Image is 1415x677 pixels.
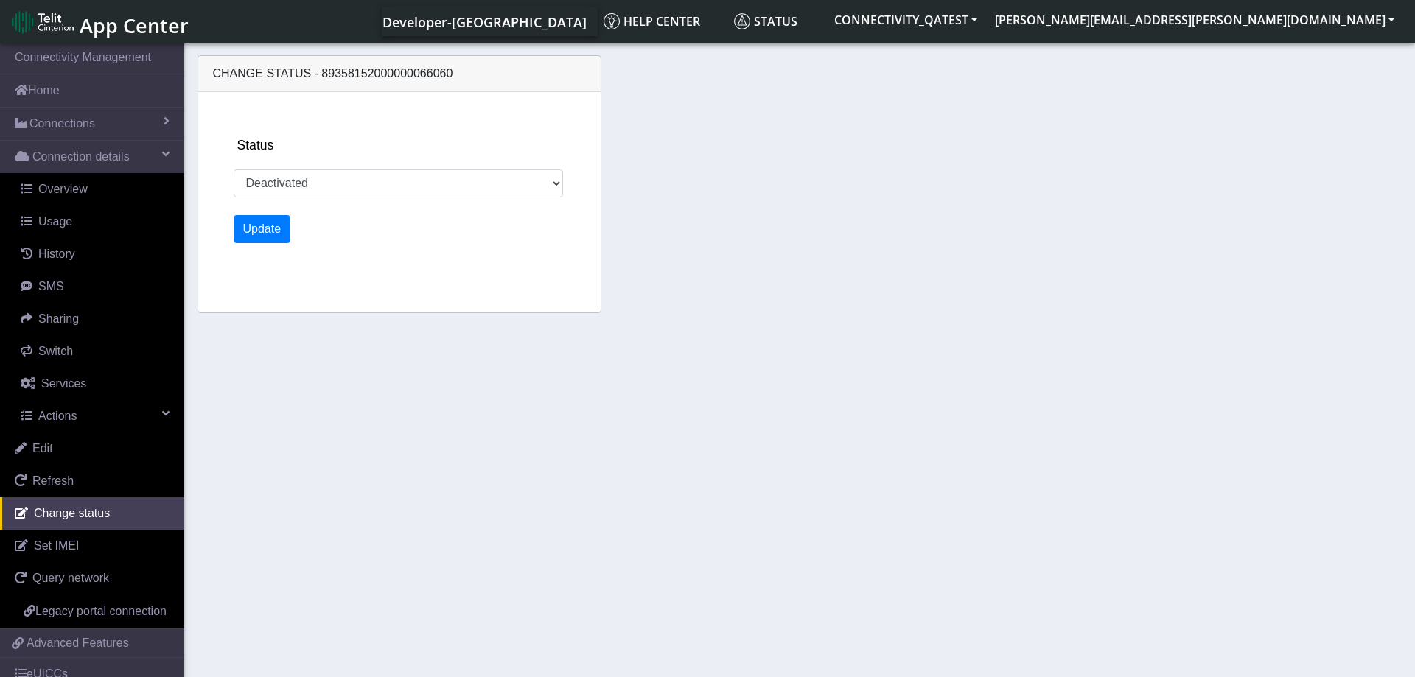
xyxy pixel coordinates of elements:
span: Switch [38,345,73,357]
label: Status [237,136,274,155]
span: Refresh [32,474,74,487]
span: Connections [29,115,95,133]
a: Actions [6,400,184,432]
img: logo-telit-cinterion-gw-new.png [12,10,74,34]
span: SMS [38,280,64,292]
span: Usage [38,215,72,228]
span: Set IMEI [34,539,79,552]
img: knowledge.svg [604,13,620,29]
a: App Center [12,6,186,38]
a: Sharing [6,303,184,335]
span: Legacy portal connection [35,605,167,617]
a: Switch [6,335,184,368]
span: Status [734,13,797,29]
button: CONNECTIVITY_QATEST [825,7,986,33]
a: Overview [6,173,184,206]
span: Query network [32,572,109,584]
span: Actions [38,410,77,422]
span: Change status [34,507,110,519]
button: [PERSON_NAME][EMAIL_ADDRESS][PERSON_NAME][DOMAIN_NAME] [986,7,1403,33]
a: SMS [6,270,184,303]
span: Connection details [32,148,130,166]
span: Services [41,377,86,390]
a: Usage [6,206,184,238]
a: Status [728,7,825,36]
a: Services [6,368,184,400]
span: Overview [38,183,88,195]
span: History [38,248,75,260]
button: Update [234,215,291,243]
span: App Center [80,12,189,39]
span: Change status - 89358152000000066060 [213,67,453,80]
a: Help center [598,7,728,36]
a: History [6,238,184,270]
span: Sharing [38,312,79,325]
span: Advanced Features [27,634,129,652]
a: Your current platform instance [382,7,586,36]
span: Help center [604,13,700,29]
span: Edit [32,442,53,455]
span: Developer-[GEOGRAPHIC_DATA] [382,13,587,31]
img: status.svg [734,13,750,29]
